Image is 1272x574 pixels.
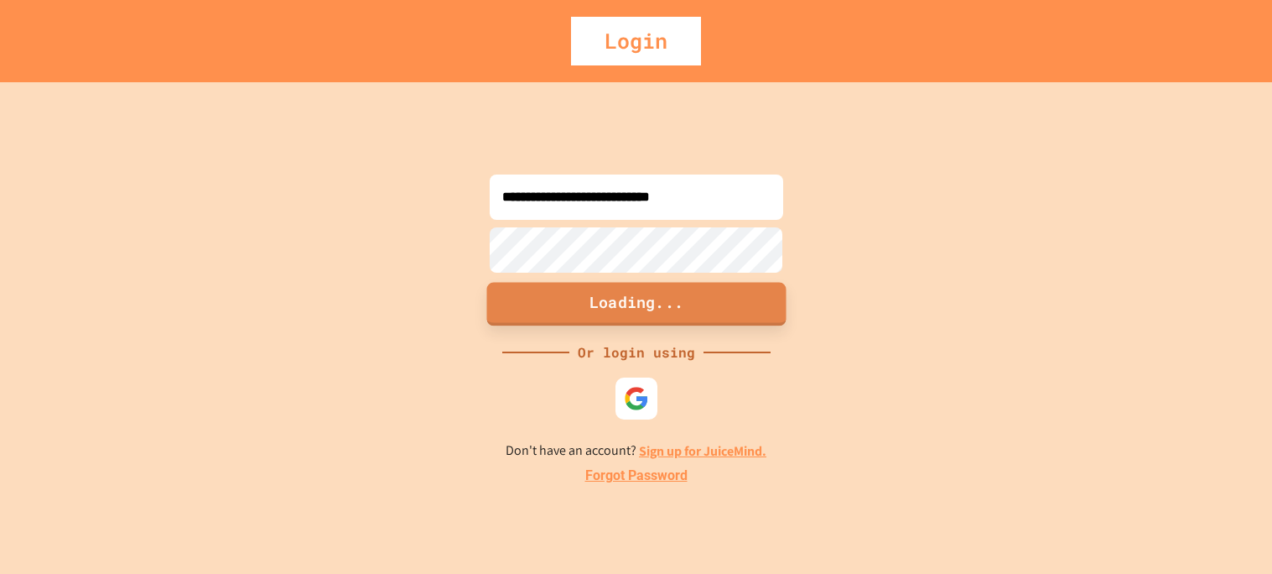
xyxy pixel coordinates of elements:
[624,386,649,411] img: google-icon.svg
[639,442,766,460] a: Sign up for JuiceMind.
[486,282,786,326] button: Loading...
[571,17,701,65] div: Login
[569,342,703,363] div: Or login using
[506,441,766,462] p: Don't have an account?
[585,466,688,486] a: Forgot Password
